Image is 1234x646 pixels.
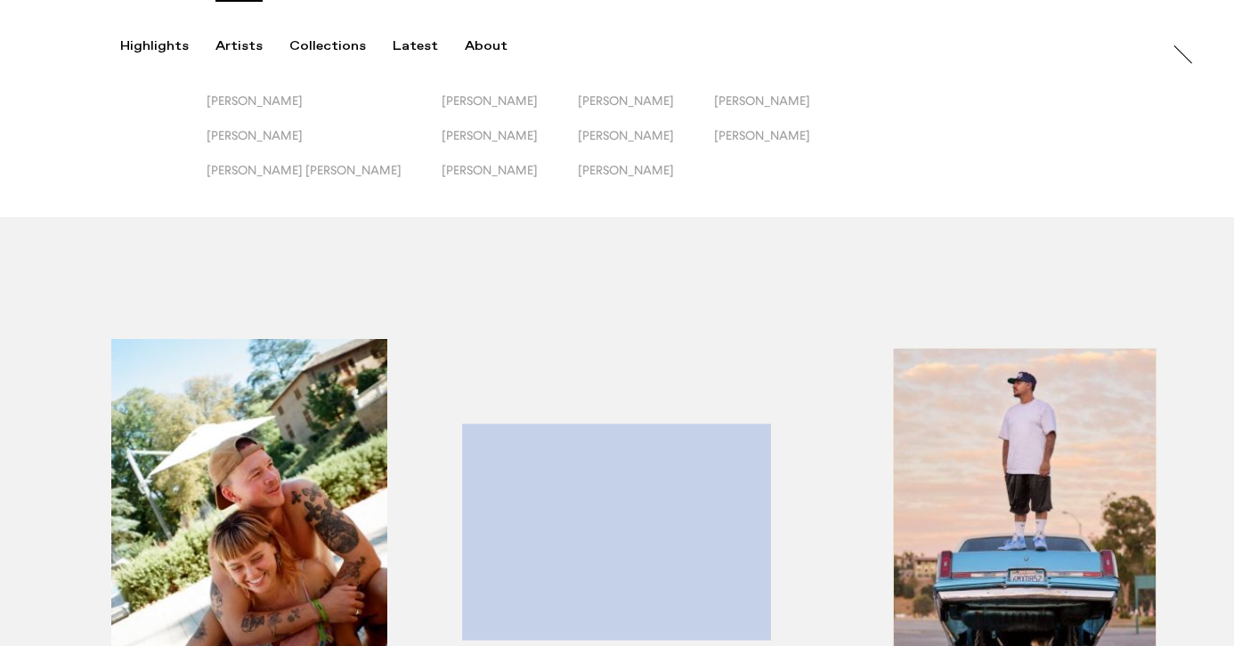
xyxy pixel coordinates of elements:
[207,128,442,163] button: [PERSON_NAME]
[442,163,538,177] span: [PERSON_NAME]
[578,128,674,142] span: [PERSON_NAME]
[714,93,810,108] span: [PERSON_NAME]
[714,128,810,142] span: [PERSON_NAME]
[465,38,534,54] button: About
[289,38,393,54] button: Collections
[578,93,714,128] button: [PERSON_NAME]
[207,128,303,142] span: [PERSON_NAME]
[465,38,507,54] div: About
[215,38,289,54] button: Artists
[442,128,538,142] span: [PERSON_NAME]
[442,163,578,198] button: [PERSON_NAME]
[578,163,714,198] button: [PERSON_NAME]
[393,38,438,54] div: Latest
[289,38,366,54] div: Collections
[120,38,215,54] button: Highlights
[207,93,303,108] span: [PERSON_NAME]
[207,163,402,177] span: [PERSON_NAME] [PERSON_NAME]
[215,38,263,54] div: Artists
[442,93,538,108] span: [PERSON_NAME]
[578,163,674,177] span: [PERSON_NAME]
[578,128,714,163] button: [PERSON_NAME]
[714,93,850,128] button: [PERSON_NAME]
[207,93,442,128] button: [PERSON_NAME]
[578,93,674,108] span: [PERSON_NAME]
[207,163,442,198] button: [PERSON_NAME] [PERSON_NAME]
[393,38,465,54] button: Latest
[442,93,578,128] button: [PERSON_NAME]
[714,128,850,163] button: [PERSON_NAME]
[442,128,578,163] button: [PERSON_NAME]
[120,38,189,54] div: Highlights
